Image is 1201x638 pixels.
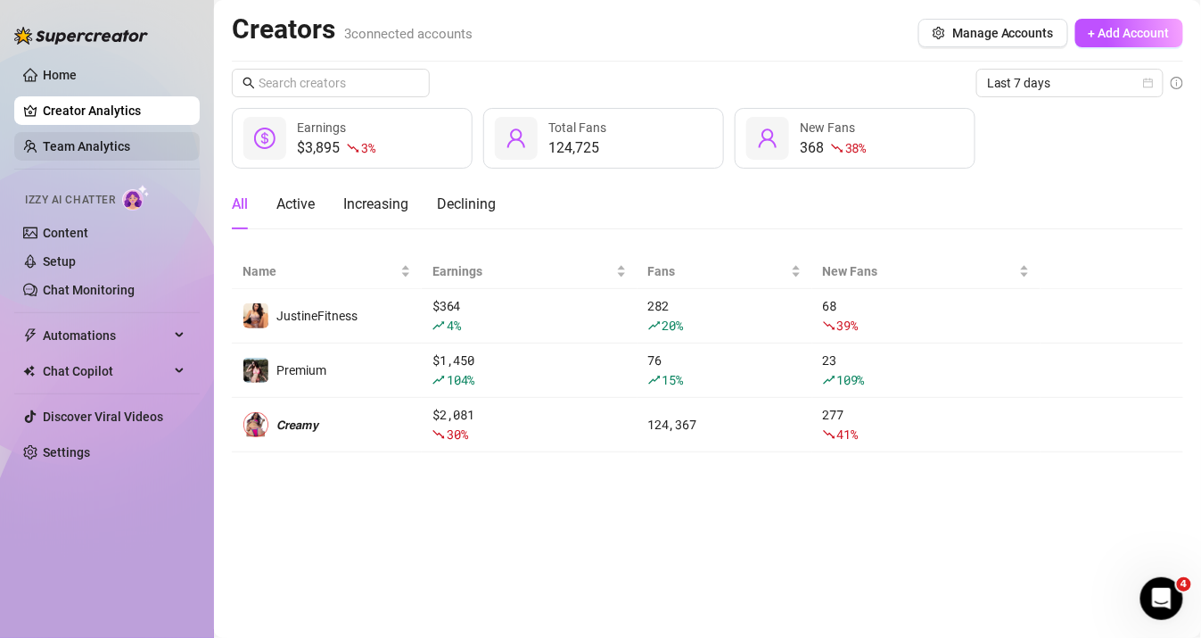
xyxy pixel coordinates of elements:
[823,351,1030,390] div: 23
[1075,19,1183,47] button: + Add Account
[25,192,115,209] span: Izzy AI Chatter
[422,254,637,289] th: Earnings
[243,358,268,383] img: Premium
[648,374,661,386] span: rise
[232,194,248,215] div: All
[243,412,268,437] img: 𝘾𝙧𝙚𝙖𝙢𝙮
[361,139,374,156] span: 3 %
[800,137,866,159] div: 368
[823,296,1030,336] div: 68
[987,70,1153,96] span: Last 7 days
[812,254,1041,289] th: New Fans
[432,319,445,332] span: rise
[1140,577,1183,620] iframe: Intercom live chat
[800,120,855,135] span: New Fans
[952,26,1054,40] span: Manage Accounts
[276,363,326,377] span: Premium
[648,351,802,390] div: 76
[43,139,130,153] a: Team Analytics
[548,120,606,135] span: Total Fans
[43,226,88,240] a: Content
[43,283,135,297] a: Chat Monitoring
[432,296,626,336] div: $ 364
[447,317,460,334] span: 4 %
[437,194,496,215] div: Declining
[1089,26,1170,40] span: + Add Account
[662,371,683,388] span: 15 %
[297,120,346,135] span: Earnings
[232,12,473,46] h2: Creators
[43,96,185,125] a: Creator Analytics
[347,142,359,154] span: fall
[823,261,1016,281] span: New Fans
[662,317,683,334] span: 20 %
[243,77,255,89] span: search
[23,328,37,343] span: thunderbolt
[259,73,405,93] input: Search creators
[43,254,76,269] a: Setup
[23,365,35,377] img: Chat Copilot
[1177,577,1191,592] span: 4
[243,261,397,281] span: Name
[837,317,858,334] span: 39 %
[43,445,90,460] a: Settings
[43,410,163,424] a: Discover Viral Videos
[837,426,858,443] span: 41 %
[506,128,527,149] span: user
[648,296,802,336] div: 282
[831,142,843,154] span: fall
[432,405,626,444] div: $ 2,081
[432,374,445,386] span: rise
[548,137,606,159] div: 124,725
[432,351,626,390] div: $ 1,450
[432,261,612,281] span: Earnings
[276,418,318,432] span: 𝘾𝙧𝙚𝙖𝙢𝙮
[43,321,169,350] span: Automations
[43,68,77,82] a: Home
[823,405,1030,444] div: 277
[343,194,408,215] div: Increasing
[757,128,778,149] span: user
[918,19,1068,47] button: Manage Accounts
[122,185,150,211] img: AI Chatter
[344,26,473,42] span: 3 connected accounts
[297,137,374,159] div: $3,895
[845,139,866,156] span: 38 %
[648,319,661,332] span: rise
[276,194,315,215] div: Active
[447,426,467,443] span: 30 %
[648,415,802,435] div: 124,367
[823,374,835,386] span: rise
[14,27,148,45] img: logo-BBDzfeDw.svg
[447,371,474,388] span: 104 %
[837,371,865,388] span: 109 %
[43,357,169,385] span: Chat Copilot
[648,261,787,281] span: Fans
[232,254,422,289] th: Name
[432,428,445,441] span: fall
[243,303,268,328] img: JustineFitness
[1171,77,1183,89] span: info-circle
[638,254,812,289] th: Fans
[1143,78,1154,88] span: calendar
[276,309,358,323] span: JustineFitness
[823,428,835,441] span: fall
[254,128,276,149] span: dollar-circle
[823,319,835,332] span: fall
[933,27,945,39] span: setting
